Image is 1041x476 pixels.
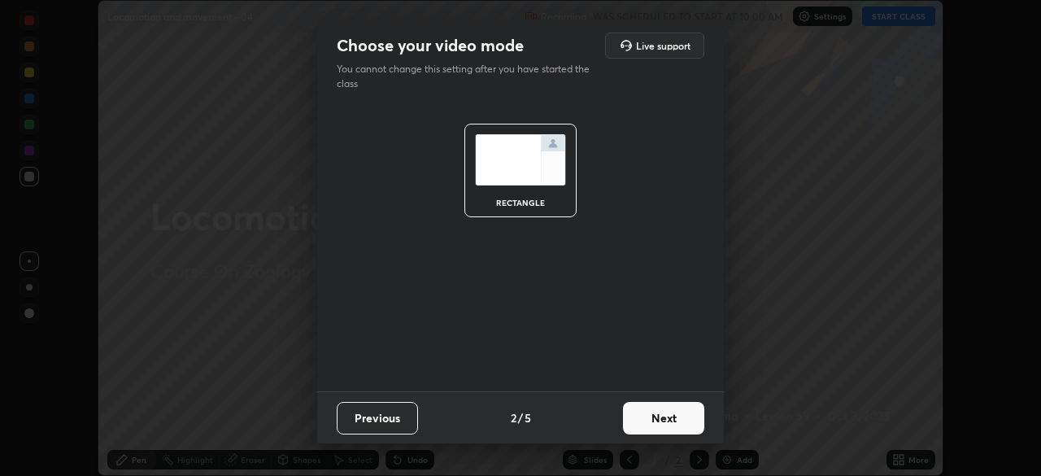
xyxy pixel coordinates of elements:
[636,41,690,50] h5: Live support
[525,409,531,426] h4: 5
[488,199,553,207] div: rectangle
[511,409,516,426] h4: 2
[337,35,524,56] h2: Choose your video mode
[623,402,704,435] button: Next
[518,409,523,426] h4: /
[337,62,600,91] p: You cannot change this setting after you have started the class
[475,134,566,186] img: normalScreenIcon.ae25ed63.svg
[337,402,418,435] button: Previous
